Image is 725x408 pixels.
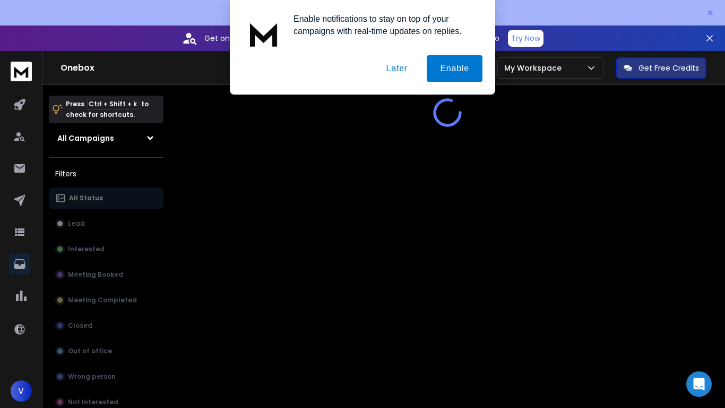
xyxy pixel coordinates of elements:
p: Press to check for shortcuts. [66,99,149,120]
div: Enable notifications to stay on top of your campaigns with real-time updates on replies. [285,13,482,37]
button: V [11,380,32,402]
button: All Campaigns [49,127,163,149]
img: notification icon [243,13,285,55]
button: Enable [427,55,482,82]
h1: All Campaigns [57,133,114,143]
h3: Filters [49,166,163,181]
span: Ctrl + Shift + k [87,98,139,110]
div: Open Intercom Messenger [686,371,712,397]
button: Later [373,55,420,82]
